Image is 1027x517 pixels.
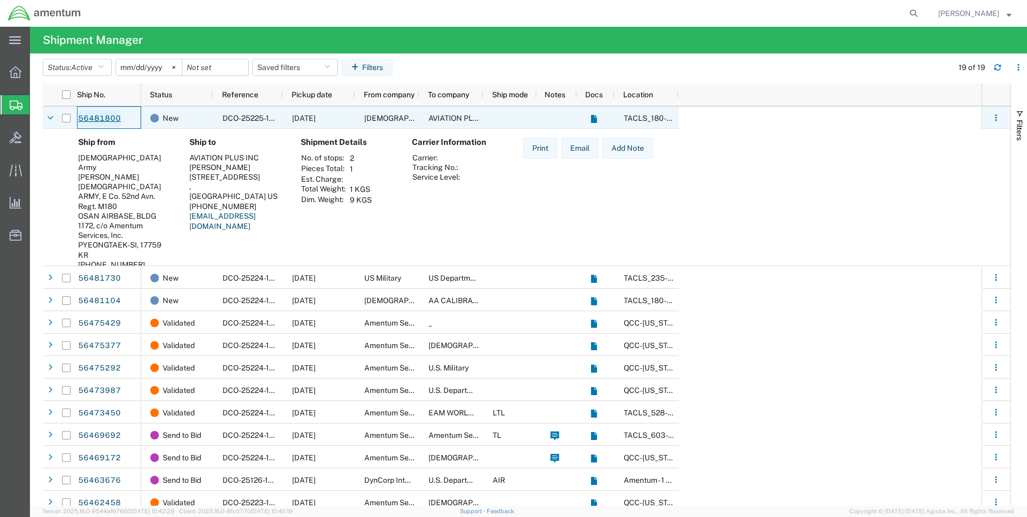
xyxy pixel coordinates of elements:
span: US Army [428,498,531,507]
span: EAM WORLDWIDE [428,408,493,417]
span: 08/12/2025 [292,319,316,327]
h4: Ship from [78,137,172,147]
span: AA CALIBRATION SERVICES [428,296,528,305]
span: Validated [163,491,195,514]
span: DCO-25224-166738 [223,364,293,372]
td: 1 [346,164,375,174]
span: TACLS_235-Ali Al Salem, Kuwait [624,274,834,282]
span: QCC-Texas [624,364,683,372]
span: Status [150,90,172,99]
a: 56463676 [78,472,121,489]
span: DCO-25224-166740 [223,319,293,327]
span: AVIATION PLUS INC [428,114,498,122]
a: 56469172 [78,450,121,467]
span: US Department of Defense [428,274,522,282]
span: 08/12/2025 [292,386,316,395]
a: 56475429 [78,315,121,332]
span: US Military [364,274,401,282]
a: Feedback [487,508,514,514]
span: QCC-Texas [624,453,683,462]
span: Pickup date [292,90,332,99]
th: Dim. Weight: [301,195,346,205]
span: 08/12/2025 [292,364,316,372]
span: QCC-Texas [624,319,683,327]
span: US Army [428,341,531,350]
span: Ship No. [77,90,105,99]
span: Amentum Services, Inc. [364,386,444,395]
button: Filters [342,59,393,76]
span: AIR [493,476,505,484]
button: [PERSON_NAME] [938,7,1012,20]
span: DCO-25224-166744 [223,296,293,305]
a: 56481730 [78,270,121,287]
span: Amentum Services, Inc. [364,498,444,507]
span: 08/11/2025 [292,498,316,507]
span: Validated [163,357,195,379]
a: [EMAIL_ADDRESS][DOMAIN_NAME] [189,212,256,231]
span: New [163,267,179,289]
div: , [189,182,283,191]
span: To company [428,90,469,99]
a: 56462458 [78,495,121,512]
span: U.S. Department of Defense [428,386,525,395]
span: Send to Bid [163,469,201,491]
span: Amentum Services, Inc. [364,408,444,417]
span: DCO-25224-166736 [223,386,293,395]
span: U.S. Army [364,114,467,122]
span: TACLS_180-Seoul, S. Korea [624,296,831,305]
th: No. of stops: [301,153,346,164]
div: [PERSON_NAME] [189,163,283,172]
span: DCO-25224-166746 [223,274,293,282]
span: TL [493,431,501,439]
div: [DEMOGRAPHIC_DATA] Army [78,153,172,172]
span: Amentum Services, Inc. [428,431,509,439]
div: [GEOGRAPHIC_DATA] US [189,191,283,201]
span: Client: 2025.16.0-8fc0770 [179,508,293,514]
div: [PHONE_NUMBER] [78,260,172,269]
span: Andrew Shanks [938,7,999,19]
span: Amentum Services, Inc. [364,364,444,372]
span: [DATE] 10:42:29 [131,508,174,514]
th: Carrier: [412,153,461,163]
span: U.S. Department of Defense [428,476,525,484]
span: Notes [545,90,565,99]
span: DCO-25224-166700 [223,431,293,439]
span: DCO-25224-166692 [223,453,293,462]
span: QCC-Texas [624,386,683,395]
span: TACLS_528-Los Alamitos, CA [624,408,824,417]
span: Send to Bid [163,446,201,469]
td: 9 KGS [346,195,375,205]
button: Print [523,137,557,159]
span: DCO-25223-166666 [223,498,293,507]
a: 56469692 [78,427,121,444]
span: New [163,289,179,312]
span: Validated [163,312,195,334]
span: Amentum Services, Inc. [364,319,444,327]
span: [DATE] 10:40:19 [251,508,293,514]
th: Pieces Total: [301,164,346,174]
th: Total Weight: [301,184,346,195]
span: TACLS_603-Concord, NH [624,431,824,439]
span: Validated [163,334,195,357]
span: 08/13/2025 [292,274,316,282]
div: OSAN AIRBASE, BLDG 1172, c/o Amentum Services, Inc. [78,211,172,241]
span: 08/13/2025 [292,114,316,122]
span: Amentum - 1 gcp [624,476,679,484]
span: New [163,107,179,129]
a: 56481104 [78,292,121,310]
span: Validated [163,379,195,402]
span: Filters [1015,120,1024,141]
span: Copyright © [DATE]-[DATE] Agistix Inc., All Rights Reserved [849,507,1014,516]
td: 2 [346,153,375,164]
span: Amentum Services, Inc. [364,431,444,439]
span: DCO-25126-162483 [223,476,292,484]
span: Docs [585,90,603,99]
span: Send to Bid [163,424,201,446]
div: PYEONGTAEK-SI, 17759 KR [78,240,172,259]
a: 56475377 [78,337,121,354]
a: 56473987 [78,382,121,399]
button: Saved filters [252,59,338,76]
th: Tracking No.: [412,163,461,172]
span: QCC-Texas [624,341,683,350]
span: U.S. Army [364,296,467,305]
